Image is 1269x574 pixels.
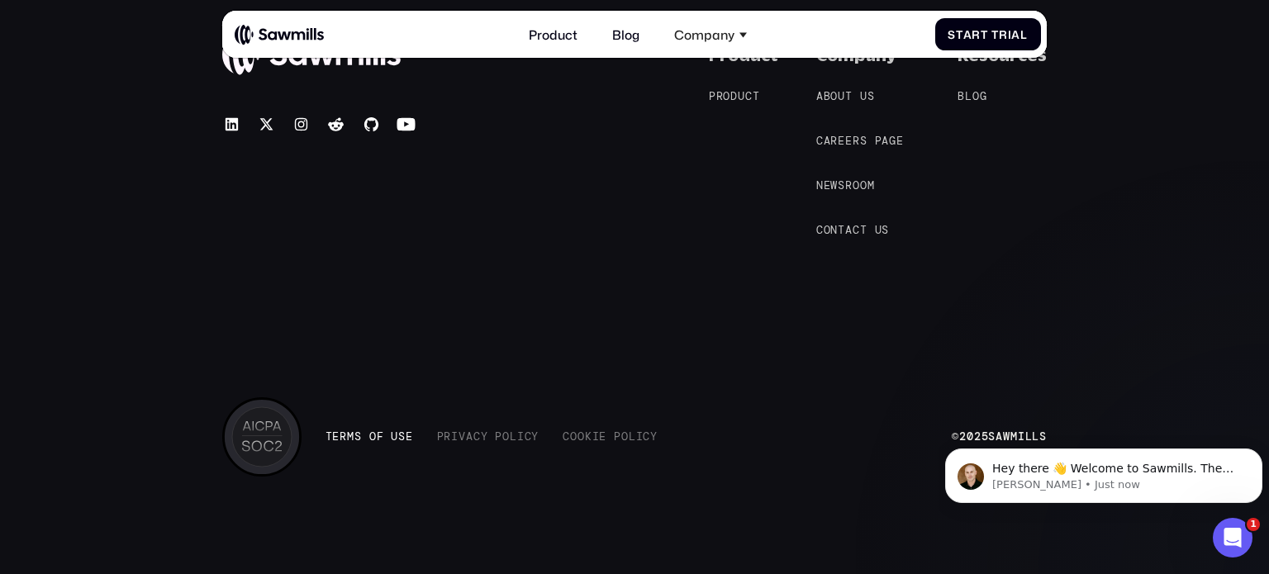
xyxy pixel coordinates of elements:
[451,430,459,444] span: i
[838,224,845,237] span: t
[981,28,988,41] span: t
[991,28,999,41] span: T
[860,135,867,148] span: s
[723,90,730,103] span: o
[889,135,896,148] span: g
[860,224,867,237] span: t
[1020,28,1028,41] span: l
[614,430,621,444] span: P
[716,90,724,103] span: r
[980,90,987,103] span: g
[570,430,577,444] span: o
[563,430,570,444] span: C
[816,89,891,105] a: Aboutus
[531,430,539,444] span: y
[816,179,824,192] span: N
[956,28,963,41] span: t
[481,430,488,444] span: y
[592,430,600,444] span: i
[830,179,838,192] span: w
[495,430,502,444] span: P
[753,90,760,103] span: t
[519,17,587,51] a: Product
[824,224,831,237] span: o
[437,430,444,444] span: P
[816,134,920,149] a: Careerspage
[643,430,650,444] span: c
[525,430,532,444] span: c
[845,179,853,192] span: r
[860,179,867,192] span: o
[845,135,853,148] span: e
[599,430,606,444] span: e
[958,90,965,103] span: B
[730,90,738,103] span: d
[824,135,831,148] span: a
[459,430,466,444] span: v
[948,28,956,41] span: S
[332,430,340,444] span: e
[602,17,649,51] a: Blog
[853,224,860,237] span: c
[972,28,981,41] span: r
[875,135,882,148] span: p
[816,178,891,194] a: Newsroom
[326,430,333,444] span: T
[585,430,592,444] span: k
[502,430,510,444] span: o
[816,224,824,237] span: C
[466,430,473,444] span: a
[347,430,354,444] span: m
[406,430,413,444] span: e
[882,135,889,148] span: a
[1011,28,1020,41] span: a
[629,430,636,444] span: l
[867,90,875,103] span: s
[972,90,980,103] span: o
[517,430,525,444] span: i
[935,18,1041,50] a: StartTrial
[473,430,481,444] span: c
[665,17,757,51] div: Company
[1213,518,1252,557] iframe: Intercom live chat
[398,430,406,444] span: s
[830,224,838,237] span: n
[563,430,658,444] a: CookiePolicy
[963,28,972,41] span: a
[437,430,539,444] a: PrivacyPolicy
[824,179,831,192] span: e
[674,27,734,42] div: Company
[340,430,347,444] span: r
[816,90,824,103] span: A
[830,135,838,148] span: r
[896,135,904,148] span: e
[845,224,853,237] span: a
[965,90,972,103] span: l
[577,430,585,444] span: o
[838,179,845,192] span: s
[354,430,362,444] span: s
[824,90,831,103] span: b
[369,430,377,444] span: o
[636,430,644,444] span: i
[875,224,882,237] span: u
[845,90,853,103] span: t
[816,222,905,238] a: Contactus
[709,90,716,103] span: P
[709,89,776,105] a: Product
[650,430,658,444] span: y
[738,90,745,103] span: u
[939,414,1269,529] iframe: Intercom notifications message
[830,90,838,103] span: o
[377,430,384,444] span: f
[1247,518,1260,531] span: 1
[745,90,753,103] span: c
[999,28,1008,41] span: r
[510,430,517,444] span: l
[882,224,889,237] span: s
[621,430,629,444] span: o
[838,90,845,103] span: u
